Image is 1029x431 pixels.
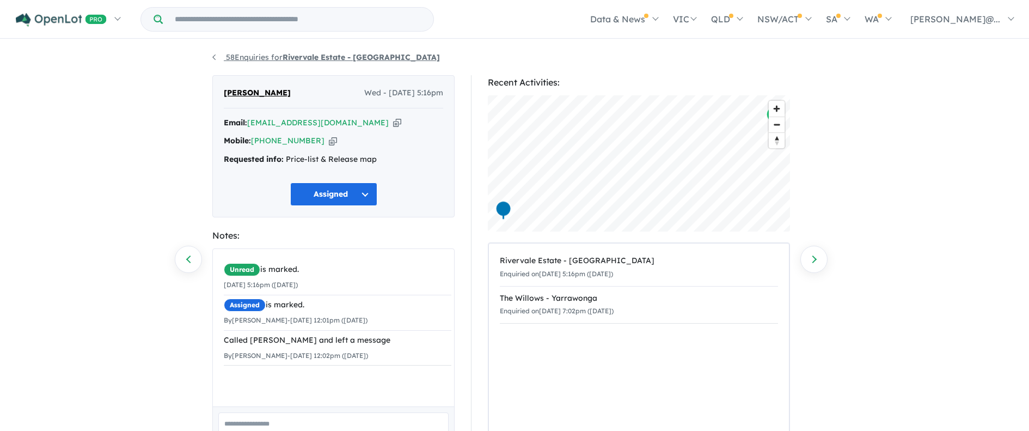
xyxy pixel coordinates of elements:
strong: Email: [224,118,247,128]
span: Reset bearing to north [769,133,785,148]
div: is marked. [224,263,451,276]
small: [DATE] 5:16pm ([DATE]) [224,281,298,289]
div: is marked. [224,299,451,312]
a: [EMAIL_ADDRESS][DOMAIN_NAME] [247,118,389,128]
a: Rivervale Estate - [GEOGRAPHIC_DATA]Enquiried on[DATE] 5:16pm ([DATE]) [500,249,778,287]
nav: breadcrumb [212,51,817,64]
input: Try estate name, suburb, builder or developer [165,8,431,31]
div: Recent Activities: [488,75,790,90]
span: Wed - [DATE] 5:16pm [364,87,443,100]
canvas: Map [488,95,790,232]
div: Map marker [766,106,782,126]
button: Zoom in [769,101,785,117]
button: Assigned [290,183,377,206]
div: Rivervale Estate - [GEOGRAPHIC_DATA] [500,254,778,268]
div: The Willows - Yarrawonga [500,292,778,305]
div: Map marker [495,201,512,221]
a: 58Enquiries forRivervale Estate - [GEOGRAPHIC_DATA] [212,52,440,62]
span: [PERSON_NAME] [224,87,291,100]
button: Reset bearing to north [769,132,785,148]
small: By [PERSON_NAME] - [DATE] 12:02pm ([DATE]) [224,351,368,360]
span: Assigned [224,299,266,312]
span: Unread [224,263,260,276]
span: [PERSON_NAME]@... [910,14,1000,25]
a: The Willows - YarrawongaEnquiried on[DATE] 7:02pm ([DATE]) [500,286,778,324]
strong: Requested info: [224,154,284,164]
small: Enquiried on [DATE] 7:02pm ([DATE]) [500,307,614,315]
div: Notes: [212,228,455,243]
button: Zoom out [769,117,785,132]
a: [PHONE_NUMBER] [251,136,324,145]
img: Openlot PRO Logo White [16,13,107,27]
strong: Mobile: [224,136,251,145]
button: Copy [393,117,401,129]
div: Called [PERSON_NAME] and left a message [224,334,451,347]
small: Enquiried on [DATE] 5:16pm ([DATE]) [500,270,613,278]
button: Copy [329,135,337,147]
div: Price-list & Release map [224,153,443,166]
strong: Rivervale Estate - [GEOGRAPHIC_DATA] [283,52,440,62]
small: By [PERSON_NAME] - [DATE] 12:01pm ([DATE]) [224,316,367,324]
